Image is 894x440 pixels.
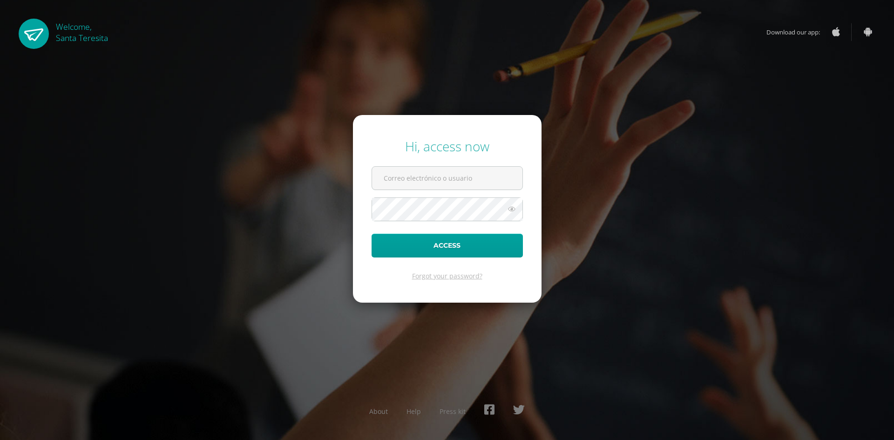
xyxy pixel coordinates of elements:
[56,32,108,43] span: Santa Teresita
[406,407,421,416] a: Help
[372,167,522,190] input: Correo electrónico o usuario
[56,19,108,43] div: Welcome,
[766,23,829,41] span: Download our app:
[369,407,388,416] a: About
[372,137,523,155] div: Hi, access now
[372,234,523,257] button: Access
[440,407,466,416] a: Press kit
[412,271,482,280] a: Forgot your password?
